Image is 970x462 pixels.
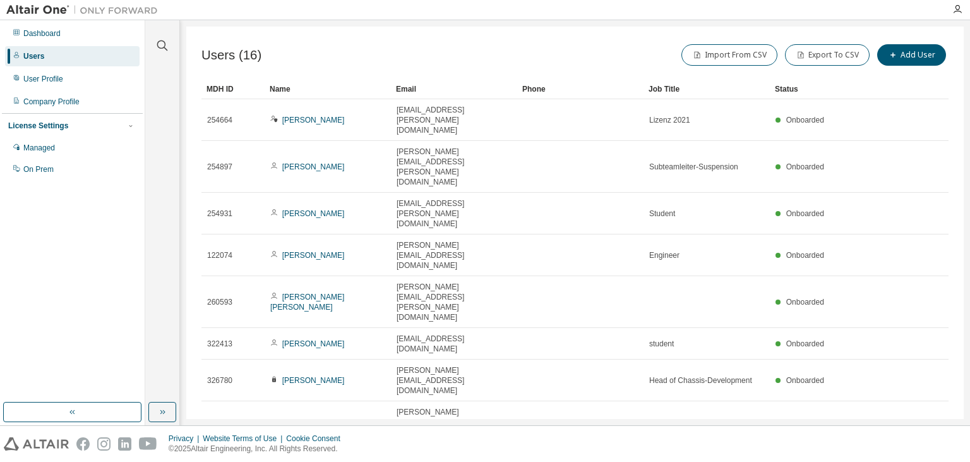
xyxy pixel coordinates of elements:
span: student [649,339,674,349]
button: Add User [877,44,946,66]
span: Student [649,209,675,219]
span: Onboarded [786,162,824,171]
a: [PERSON_NAME] [282,116,345,125]
span: Onboarded [786,376,824,385]
span: Users (16) [201,48,261,63]
span: Engineer [649,250,680,260]
div: Name [270,79,386,99]
div: Users [23,51,44,61]
div: Managed [23,143,55,153]
span: 122074 [207,250,232,260]
span: Onboarded [786,209,824,218]
span: [PERSON_NAME][EMAIL_ADDRESS][DOMAIN_NAME] [397,240,512,271]
img: youtube.svg [139,437,157,451]
div: Job Title [649,79,765,99]
a: [PERSON_NAME] [282,209,345,218]
span: Onboarded [786,298,824,307]
span: [EMAIL_ADDRESS][PERSON_NAME][DOMAIN_NAME] [397,198,512,229]
span: 254897 [207,162,232,172]
img: altair_logo.svg [4,437,69,451]
a: [PERSON_NAME] [282,251,345,260]
span: 260593 [207,297,232,307]
div: Email [396,79,512,99]
span: [PERSON_NAME][EMAIL_ADDRESS][PERSON_NAME][DOMAIN_NAME] [397,407,512,447]
span: 322413 [207,339,232,349]
a: [PERSON_NAME] [282,376,345,385]
button: Export To CSV [785,44,870,66]
div: License Settings [8,121,68,131]
span: Onboarded [786,251,824,260]
div: Phone [522,79,638,99]
span: 326780 [207,375,232,386]
a: [PERSON_NAME] [PERSON_NAME] [270,293,344,312]
img: Altair One [6,4,164,16]
div: User Profile [23,74,63,84]
span: Subteamleiter-Suspension [649,162,738,172]
p: © 2025 Altair Engineering, Inc. All Rights Reserved. [169,444,348,454]
span: Onboarded [786,339,824,348]
img: linkedin.svg [118,437,131,451]
div: Cookie Consent [286,434,347,444]
div: Website Terms of Use [203,434,286,444]
div: On Prem [23,164,54,174]
a: [PERSON_NAME] [282,162,345,171]
span: Lizenz 2021 [649,115,690,125]
span: [EMAIL_ADDRESS][PERSON_NAME][DOMAIN_NAME] [397,105,512,135]
div: MDH ID [207,79,260,99]
div: Privacy [169,434,203,444]
span: [PERSON_NAME][EMAIL_ADDRESS][PERSON_NAME][DOMAIN_NAME] [397,282,512,322]
span: [EMAIL_ADDRESS][DOMAIN_NAME] [397,334,512,354]
a: [PERSON_NAME] [282,339,345,348]
img: instagram.svg [97,437,111,451]
span: 254931 [207,209,232,219]
span: Head of Chassis-Development [649,375,752,386]
div: Status [775,79,883,99]
span: [PERSON_NAME][EMAIL_ADDRESS][DOMAIN_NAME] [397,365,512,396]
span: [PERSON_NAME][EMAIL_ADDRESS][PERSON_NAME][DOMAIN_NAME] [397,147,512,187]
div: Company Profile [23,97,80,107]
span: Onboarded [786,116,824,125]
button: Import From CSV [681,44,777,66]
div: Dashboard [23,28,61,39]
span: 254664 [207,115,232,125]
img: facebook.svg [76,437,90,451]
